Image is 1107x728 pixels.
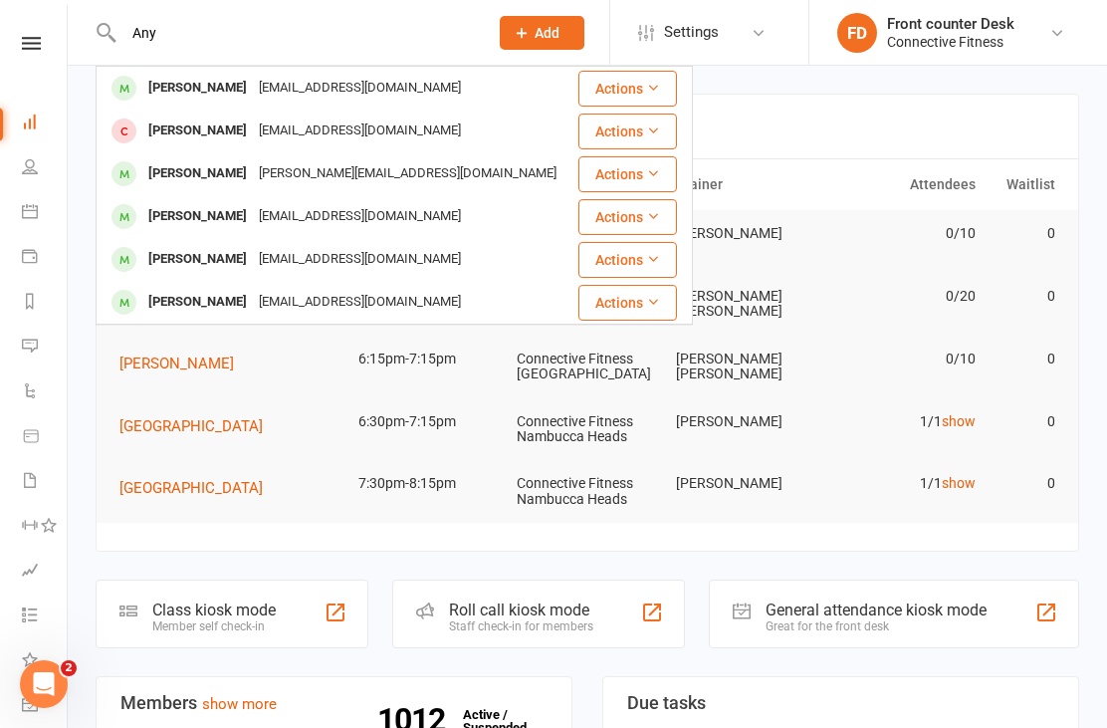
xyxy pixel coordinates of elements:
[985,460,1064,507] td: 0
[508,336,667,398] td: Connective Fitness [GEOGRAPHIC_DATA]
[578,199,677,235] button: Actions
[664,10,719,55] span: Settings
[508,398,667,461] td: Connective Fitness Nambucca Heads
[825,398,985,445] td: 1/1
[578,285,677,321] button: Actions
[578,156,677,192] button: Actions
[500,16,584,50] button: Add
[449,601,593,619] div: Roll call kiosk mode
[985,273,1064,320] td: 0
[985,159,1064,210] th: Waitlist
[202,695,277,713] a: show more
[825,159,985,210] th: Attendees
[120,693,548,713] h3: Members
[119,355,234,372] span: [PERSON_NAME]
[578,242,677,278] button: Actions
[825,460,985,507] td: 1/1
[22,639,67,684] a: What's New
[253,159,562,188] div: [PERSON_NAME][EMAIL_ADDRESS][DOMAIN_NAME]
[253,202,467,231] div: [EMAIL_ADDRESS][DOMAIN_NAME]
[887,15,1014,33] div: Front counter Desk
[142,117,253,145] div: [PERSON_NAME]
[253,117,467,145] div: [EMAIL_ADDRESS][DOMAIN_NAME]
[119,479,263,497] span: [GEOGRAPHIC_DATA]
[667,336,826,398] td: [PERSON_NAME] [PERSON_NAME]
[349,336,509,382] td: 6:15pm-7:15pm
[152,619,276,633] div: Member self check-in
[942,475,976,491] a: show
[667,273,826,336] td: [PERSON_NAME] [PERSON_NAME]
[142,288,253,317] div: [PERSON_NAME]
[22,146,67,191] a: People
[22,102,67,146] a: Dashboard
[119,414,277,438] button: [GEOGRAPHIC_DATA]
[22,281,67,326] a: Reports
[942,413,976,429] a: show
[985,336,1064,382] td: 0
[766,601,987,619] div: General attendance kiosk mode
[766,619,987,633] div: Great for the front desk
[825,210,985,257] td: 0/10
[627,693,1054,713] h3: Due tasks
[349,398,509,445] td: 6:30pm-7:15pm
[142,245,253,274] div: [PERSON_NAME]
[985,210,1064,257] td: 0
[667,460,826,507] td: [PERSON_NAME]
[152,601,276,619] div: Class kiosk mode
[142,159,253,188] div: [PERSON_NAME]
[578,71,677,107] button: Actions
[117,19,474,47] input: Search...
[667,398,826,445] td: [PERSON_NAME]
[667,159,826,210] th: Trainer
[887,33,1014,51] div: Connective Fitness
[985,398,1064,445] td: 0
[253,74,467,103] div: [EMAIL_ADDRESS][DOMAIN_NAME]
[535,25,559,41] span: Add
[61,660,77,676] span: 2
[22,415,67,460] a: Product Sales
[253,245,467,274] div: [EMAIL_ADDRESS][DOMAIN_NAME]
[119,417,263,435] span: [GEOGRAPHIC_DATA]
[578,114,677,149] button: Actions
[825,273,985,320] td: 0/20
[20,660,68,708] iframe: Intercom live chat
[825,336,985,382] td: 0/10
[22,550,67,595] a: Assessments
[349,460,509,507] td: 7:30pm-8:15pm
[142,74,253,103] div: [PERSON_NAME]
[449,619,593,633] div: Staff check-in for members
[253,288,467,317] div: [EMAIL_ADDRESS][DOMAIN_NAME]
[22,236,67,281] a: Payments
[508,460,667,523] td: Connective Fitness Nambucca Heads
[119,352,248,375] button: [PERSON_NAME]
[22,191,67,236] a: Calendar
[119,476,277,500] button: [GEOGRAPHIC_DATA]
[837,13,877,53] div: FD
[142,202,253,231] div: [PERSON_NAME]
[667,210,826,257] td: [PERSON_NAME]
